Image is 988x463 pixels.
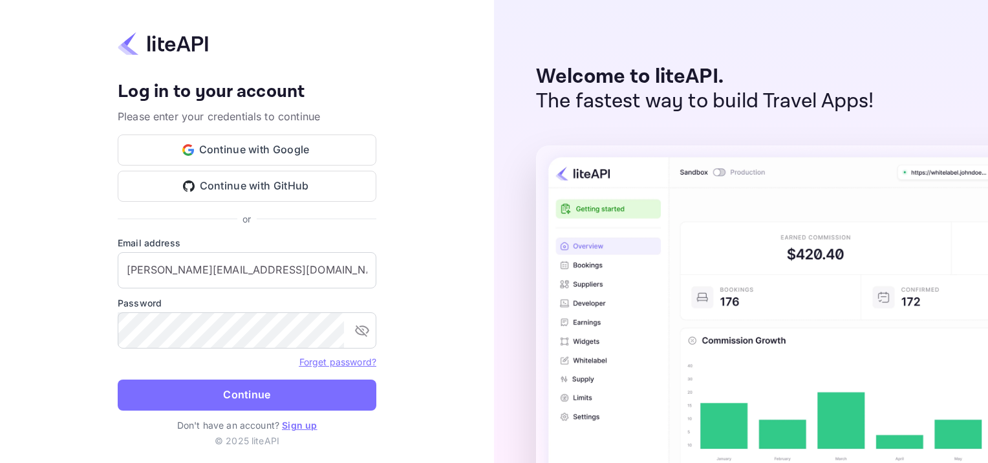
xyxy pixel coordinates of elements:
[118,236,376,250] label: Email address
[282,420,317,431] a: Sign up
[118,252,376,288] input: Enter your email address
[536,89,874,114] p: The fastest way to build Travel Apps!
[118,380,376,411] button: Continue
[118,296,376,310] label: Password
[299,356,376,367] a: Forget password?
[118,109,376,124] p: Please enter your credentials to continue
[299,355,376,368] a: Forget password?
[118,31,208,56] img: liteapi
[118,135,376,166] button: Continue with Google
[349,318,375,343] button: toggle password visibility
[536,65,874,89] p: Welcome to liteAPI.
[215,434,279,447] p: © 2025 liteAPI
[118,171,376,202] button: Continue with GitHub
[242,212,251,226] p: or
[118,81,376,103] h4: Log in to your account
[118,418,376,432] p: Don't have an account?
